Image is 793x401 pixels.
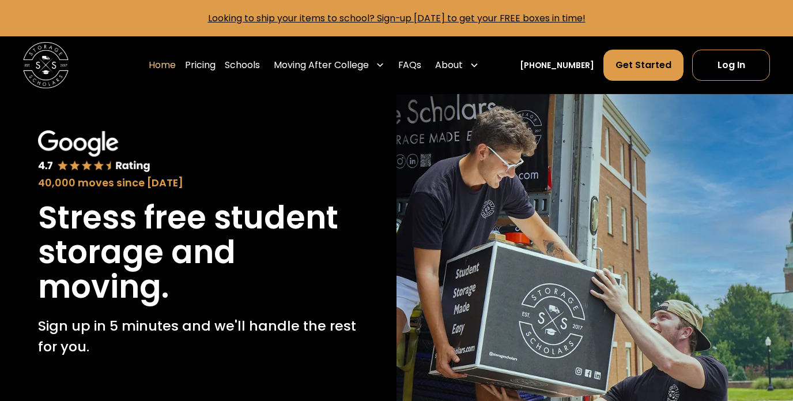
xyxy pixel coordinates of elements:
[398,49,421,81] a: FAQs
[692,50,770,81] a: Log In
[225,49,260,81] a: Schools
[149,49,176,81] a: Home
[520,59,594,72] a: [PHONE_NUMBER]
[38,316,358,357] p: Sign up in 5 minutes and we'll handle the rest for you.
[269,49,390,81] div: Moving After College
[38,175,358,191] div: 40,000 moves since [DATE]
[208,12,586,25] a: Looking to ship your items to school? Sign-up [DATE] to get your FREE boxes in time!
[38,130,150,173] img: Google 4.7 star rating
[38,200,358,304] h1: Stress free student storage and moving.
[435,58,463,72] div: About
[274,58,369,72] div: Moving After College
[185,49,216,81] a: Pricing
[431,49,484,81] div: About
[23,42,69,88] img: Storage Scholars main logo
[603,50,684,81] a: Get Started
